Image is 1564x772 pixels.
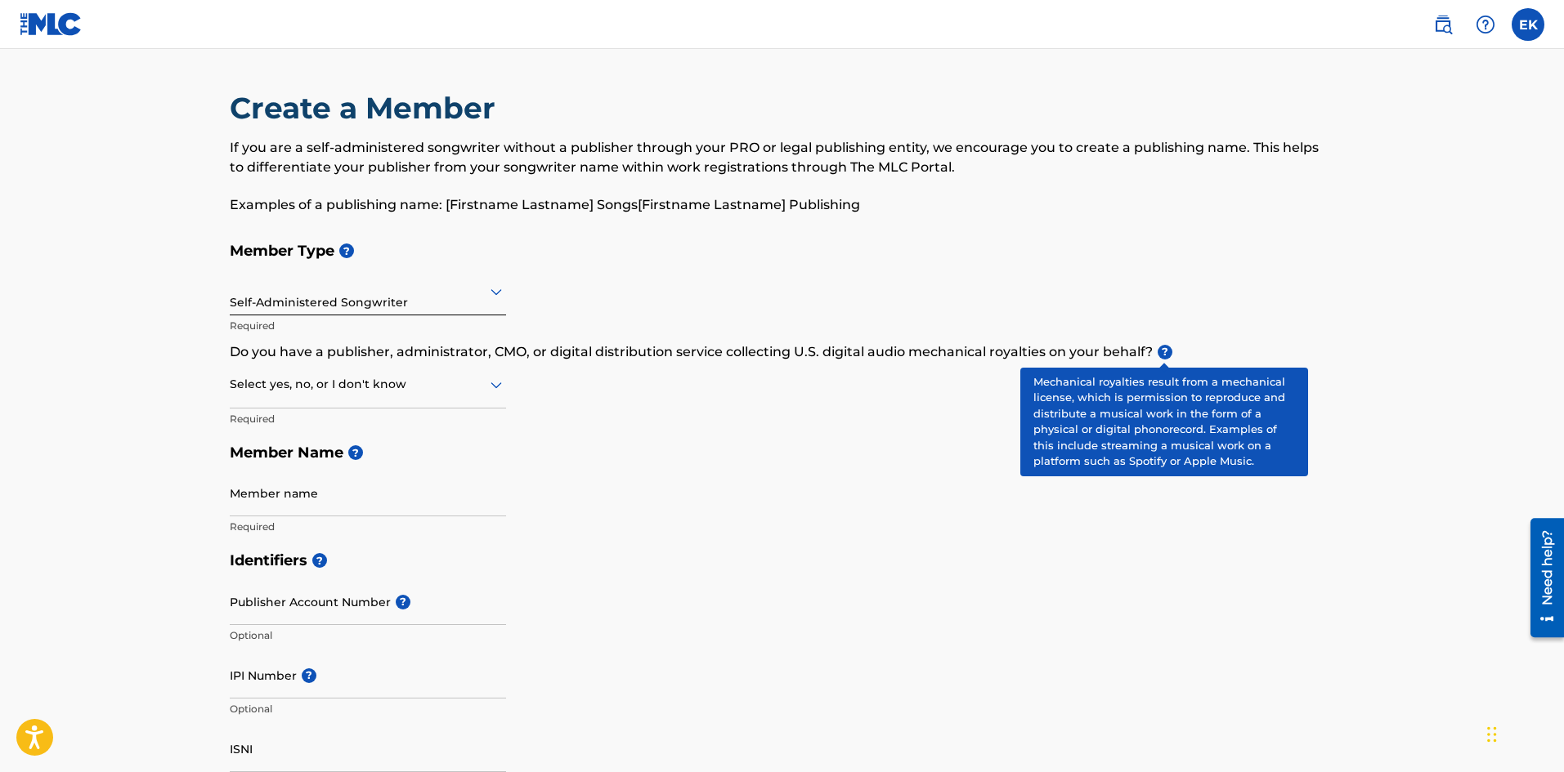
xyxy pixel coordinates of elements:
[339,243,354,258] span: ?
[230,138,1335,177] p: If you are a self-administered songwriter without a publisher through your PRO or legal publishin...
[396,595,410,609] span: ?
[1158,345,1172,359] span: ?
[230,628,506,643] p: Optional
[1476,15,1495,34] img: help
[302,668,316,683] span: ?
[230,520,506,534] p: Required
[230,543,1335,578] h5: Identifiers
[230,319,506,333] p: Required
[1469,8,1502,41] div: Help
[230,195,1335,215] p: Examples of a publishing name: [Firstname Lastname] Songs[Firstname Lastname] Publishing
[230,342,1335,362] p: Do you have a publisher, administrator, CMO, or digital distribution service collecting U.S. digi...
[230,702,506,716] p: Optional
[230,271,506,311] div: Self-Administered Songwriter
[1427,8,1459,41] a: Public Search
[230,90,504,127] h2: Create a Member
[312,553,327,568] span: ?
[230,412,506,426] p: Required
[20,12,83,36] img: MLC Logo
[1512,8,1544,41] div: User Menu
[1487,710,1497,759] div: Drag
[230,234,1335,269] h5: Member Type
[1482,694,1564,772] iframe: Chat Widget
[1433,15,1453,34] img: search
[230,435,1335,471] h5: Member Name
[1518,512,1564,644] iframe: Resource Center
[348,445,363,460] span: ?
